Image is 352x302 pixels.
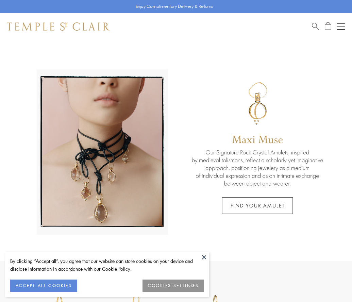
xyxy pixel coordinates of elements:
a: Open Shopping Bag [325,22,331,31]
a: Search [312,22,319,31]
button: COOKIES SETTINGS [143,280,204,292]
button: ACCEPT ALL COOKIES [10,280,77,292]
p: Enjoy Complimentary Delivery & Returns [136,3,213,10]
img: Temple St. Clair [7,22,110,31]
button: Open navigation [337,22,345,31]
div: By clicking “Accept all”, you agree that our website can store cookies on your device and disclos... [10,257,204,273]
